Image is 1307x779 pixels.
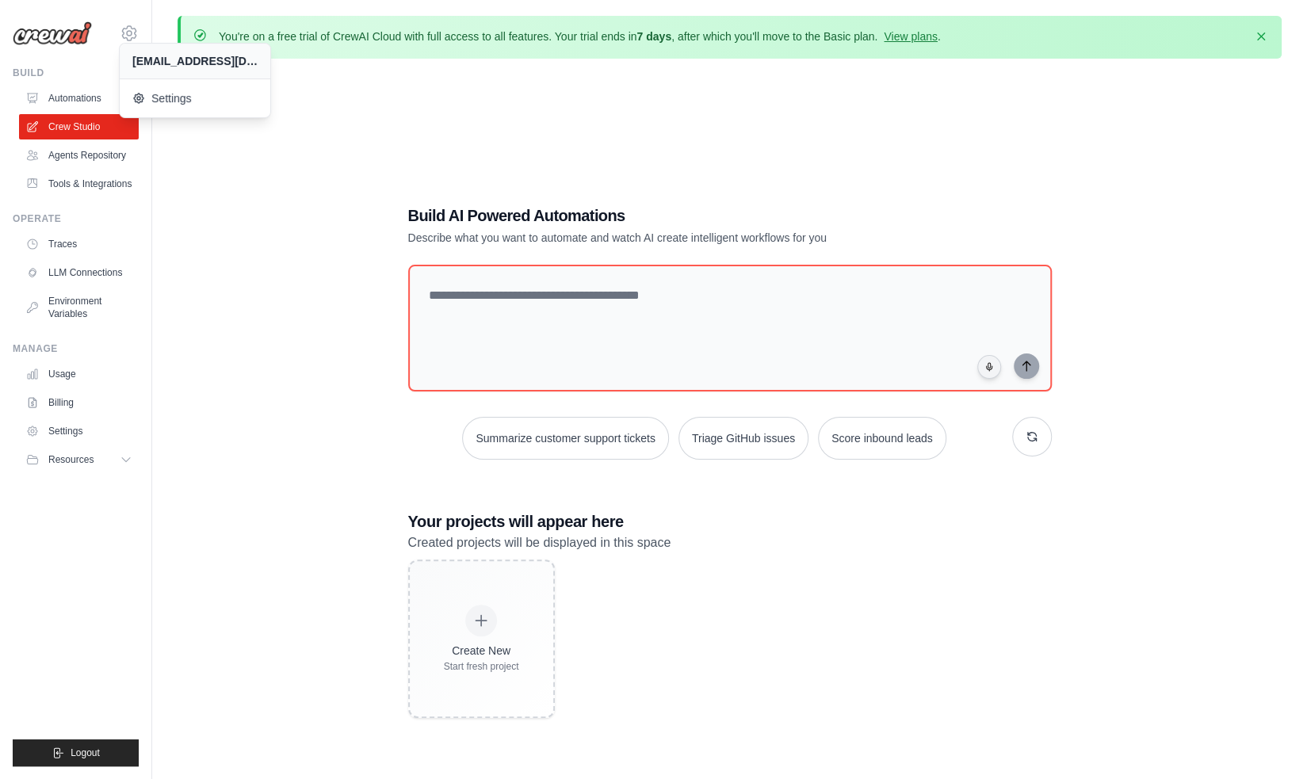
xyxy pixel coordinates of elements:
[19,447,139,472] button: Resources
[132,53,258,69] div: [EMAIL_ADDRESS][DOMAIN_NAME]
[462,417,668,460] button: Summarize customer support tickets
[444,660,519,673] div: Start fresh project
[219,29,941,44] p: You're on a free trial of CrewAI Cloud with full access to all features. Your trial ends in , aft...
[19,171,139,197] a: Tools & Integrations
[678,417,808,460] button: Triage GitHub issues
[884,30,937,43] a: View plans
[13,67,139,79] div: Build
[19,231,139,257] a: Traces
[19,114,139,139] a: Crew Studio
[408,230,941,246] p: Describe what you want to automate and watch AI create intelligent workflows for you
[19,143,139,168] a: Agents Repository
[19,260,139,285] a: LLM Connections
[444,643,519,659] div: Create New
[19,86,139,111] a: Automations
[71,747,100,759] span: Logout
[13,212,139,225] div: Operate
[19,390,139,415] a: Billing
[48,453,94,466] span: Resources
[408,510,1052,533] h3: Your projects will appear here
[977,355,1001,379] button: Click to speak your automation idea
[1012,417,1052,456] button: Get new suggestions
[19,361,139,387] a: Usage
[13,342,139,355] div: Manage
[636,30,671,43] strong: 7 days
[132,90,258,106] span: Settings
[19,418,139,444] a: Settings
[818,417,946,460] button: Score inbound leads
[13,21,92,45] img: Logo
[19,288,139,326] a: Environment Variables
[13,739,139,766] button: Logout
[120,82,270,114] a: Settings
[408,204,941,227] h1: Build AI Powered Automations
[408,533,1052,553] p: Created projects will be displayed in this space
